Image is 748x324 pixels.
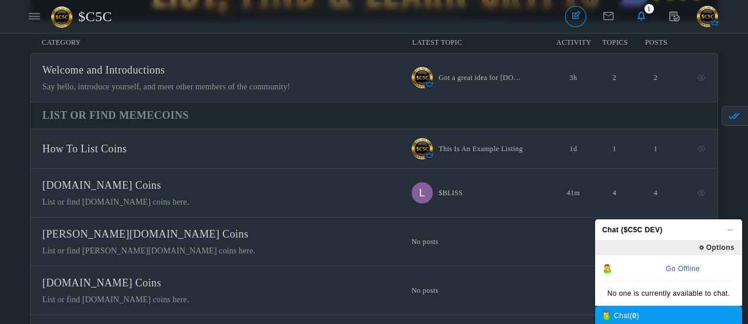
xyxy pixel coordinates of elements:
span: Latest Topic [412,38,462,46]
li: Posts [636,38,677,47]
li: Topics [595,38,636,47]
a: This Is An Example Listing [439,138,523,159]
span: $C5C [78,3,121,30]
img: cropcircle.png [412,67,433,88]
img: cropcircle.png [697,6,718,27]
img: 6Tu3zsAAAAGSURBVAMALn4EO32H2hkAAAAASUVORK5CYII= [412,182,433,203]
i: No posts [412,238,594,246]
a: Got a great idea for [DOMAIN_NAME]? We want to hear it! [439,67,526,88]
span: 1 [645,4,654,14]
div: Chat [601,309,736,321]
span: [DOMAIN_NAME] Coins [42,277,161,289]
span: 2 [613,74,616,82]
strong: 0 [632,312,636,320]
a: [DOMAIN_NAME] Coins [42,182,161,191]
img: cropcircle.png [412,138,433,159]
a: [DOMAIN_NAME] Coins [42,280,161,288]
h4: List Or Find Memecoins [42,108,706,123]
li: No one is currently available to chat. [595,282,742,306]
span: Options [689,241,742,255]
a: 1 [631,6,652,27]
span: How To List Coins [42,143,127,155]
img: 91x91forum.png [51,6,78,28]
a: $BLISS [439,182,463,203]
time: 3h [553,67,594,88]
li: Category [42,38,389,47]
span: ( ) [630,312,639,320]
time: 1d [553,138,594,159]
a: Go Offline [666,265,700,273]
span: 4 [654,189,657,197]
span: Chat ($C5C DEV) [595,219,735,241]
a: Options [689,241,742,255]
span: 1 [613,145,616,153]
span: Activity [553,38,595,47]
span: 2 [654,74,657,82]
span: Welcome and Introductions [42,64,165,76]
div: You are Online. [602,262,735,274]
a: How To List Coins [42,146,127,154]
span: 4 [613,189,616,197]
a: [PERSON_NAME][DOMAIN_NAME] Coins [42,231,248,239]
span: [PERSON_NAME][DOMAIN_NAME] Coins [42,228,248,240]
span: [DOMAIN_NAME] Coins [42,179,161,191]
a: $C5C [51,3,121,30]
i: No posts [412,286,594,295]
span: 1 [654,145,657,153]
time: 41m [553,182,594,203]
a: Welcome and Introductions [42,67,165,75]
